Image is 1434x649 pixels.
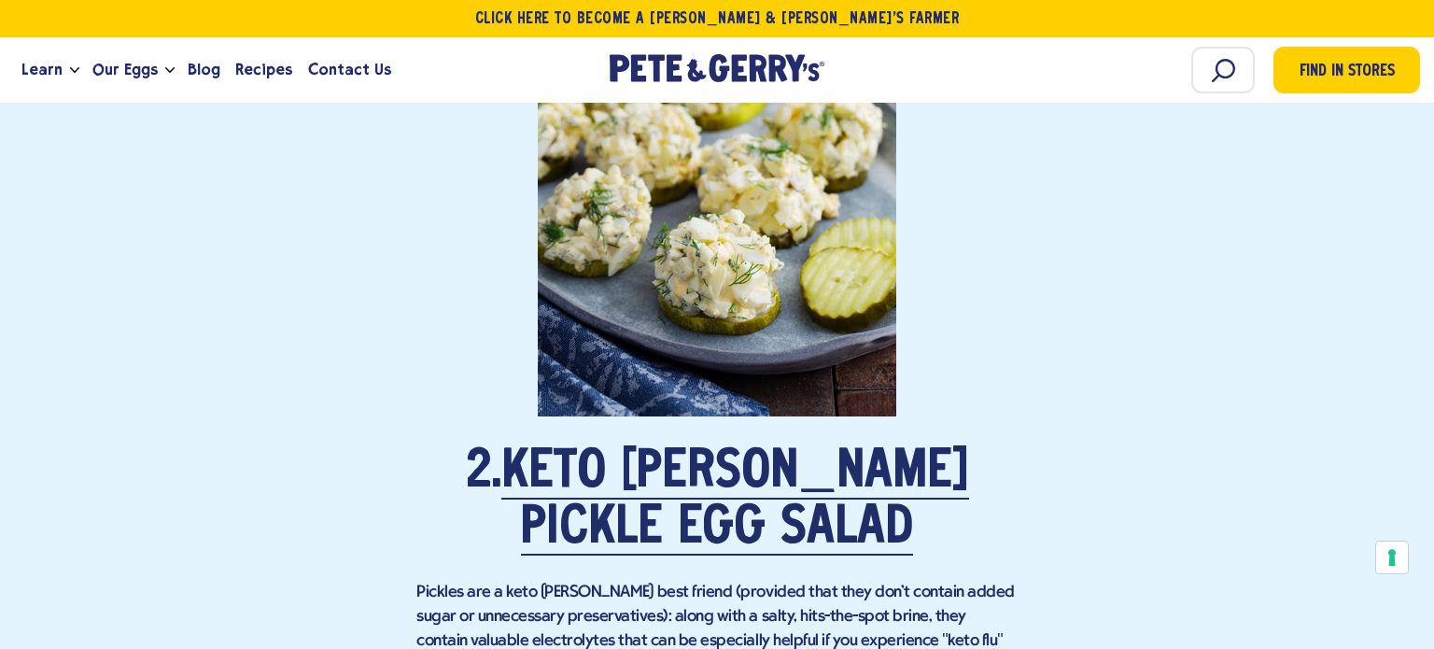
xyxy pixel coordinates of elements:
[1273,47,1420,93] a: Find in Stores
[228,45,300,95] a: Recipes
[180,45,228,95] a: Blog
[165,67,175,74] button: Open the dropdown menu for Our Eggs
[301,45,399,95] a: Contact Us
[85,45,165,95] a: Our Eggs
[235,58,292,81] span: Recipes
[188,58,220,81] span: Blog
[21,58,63,81] span: Learn
[1191,47,1255,93] input: Search
[1300,60,1395,85] span: Find in Stores
[92,58,158,81] span: Our Eggs
[416,444,1018,557] h2: 2.
[501,447,969,556] a: Keto [PERSON_NAME] Pickle Egg Salad
[14,45,70,95] a: Learn
[308,58,391,81] span: Contact Us
[70,67,79,74] button: Open the dropdown menu for Learn
[1376,542,1408,573] button: Your consent preferences for tracking technologies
